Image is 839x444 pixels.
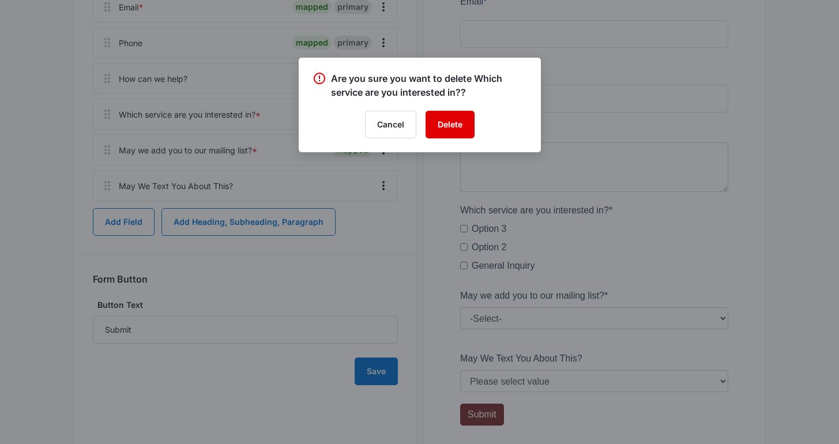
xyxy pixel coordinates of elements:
[426,111,475,138] button: Delete
[12,329,74,343] label: General Inquiry
[12,292,46,306] label: Option 3
[12,310,46,324] label: Option 2
[331,72,527,99] p: Are you sure you want to delete Which service are you interested in??
[365,111,416,138] button: Cancel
